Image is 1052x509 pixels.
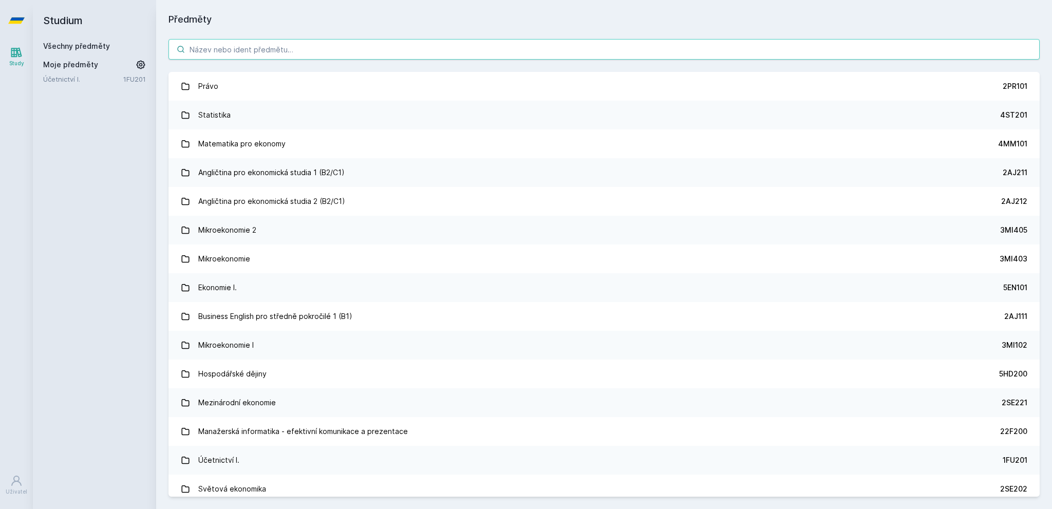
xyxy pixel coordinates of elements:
div: Angličtina pro ekonomická studia 2 (B2/C1) [198,191,345,212]
div: Manažerská informatika - efektivní komunikace a prezentace [198,421,408,442]
a: Mikroekonomie I 3MI102 [168,331,1040,360]
div: 2AJ211 [1003,167,1027,178]
div: 2AJ212 [1001,196,1027,206]
a: Matematika pro ekonomy 4MM101 [168,129,1040,158]
a: Účetnictví I. [43,74,123,84]
div: 5EN101 [1003,282,1027,293]
div: Mezinárodní ekonomie [198,392,276,413]
input: Název nebo ident předmětu… [168,39,1040,60]
div: Matematika pro ekonomy [198,134,286,154]
div: 22F200 [1000,426,1027,437]
div: Účetnictví I. [198,450,239,470]
div: 4MM101 [998,139,1027,149]
a: Angličtina pro ekonomická studia 2 (B2/C1) 2AJ212 [168,187,1040,216]
a: Právo 2PR101 [168,72,1040,101]
span: Moje předměty [43,60,98,70]
div: 2PR101 [1003,81,1027,91]
a: Mezinárodní ekonomie 2SE221 [168,388,1040,417]
div: Angličtina pro ekonomická studia 1 (B2/C1) [198,162,345,183]
div: Hospodářské dějiny [198,364,267,384]
a: 1FU201 [123,75,146,83]
div: 2AJ111 [1004,311,1027,322]
div: 2SE221 [1002,398,1027,408]
a: Ekonomie I. 5EN101 [168,273,1040,302]
div: Study [9,60,24,67]
a: Manažerská informatika - efektivní komunikace a prezentace 22F200 [168,417,1040,446]
div: 3MI403 [1000,254,1027,264]
a: Hospodářské dějiny 5HD200 [168,360,1040,388]
a: Mikroekonomie 3MI403 [168,244,1040,273]
div: Uživatel [6,488,27,496]
div: Světová ekonomika [198,479,266,499]
a: Mikroekonomie 2 3MI405 [168,216,1040,244]
div: Mikroekonomie 2 [198,220,256,240]
div: Statistika [198,105,231,125]
div: 2SE202 [1000,484,1027,494]
a: Business English pro středně pokročilé 1 (B1) 2AJ111 [168,302,1040,331]
div: 3MI102 [1002,340,1027,350]
a: Angličtina pro ekonomická studia 1 (B2/C1) 2AJ211 [168,158,1040,187]
div: 4ST201 [1000,110,1027,120]
a: Účetnictví I. 1FU201 [168,446,1040,475]
div: Mikroekonomie I [198,335,254,355]
div: Právo [198,76,218,97]
div: Mikroekonomie [198,249,250,269]
a: Všechny předměty [43,42,110,50]
a: Světová ekonomika 2SE202 [168,475,1040,503]
a: Uživatel [2,469,31,501]
div: 3MI405 [1000,225,1027,235]
h1: Předměty [168,12,1040,27]
a: Study [2,41,31,72]
div: Ekonomie I. [198,277,237,298]
div: Business English pro středně pokročilé 1 (B1) [198,306,352,327]
div: 1FU201 [1003,455,1027,465]
div: 5HD200 [999,369,1027,379]
a: Statistika 4ST201 [168,101,1040,129]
